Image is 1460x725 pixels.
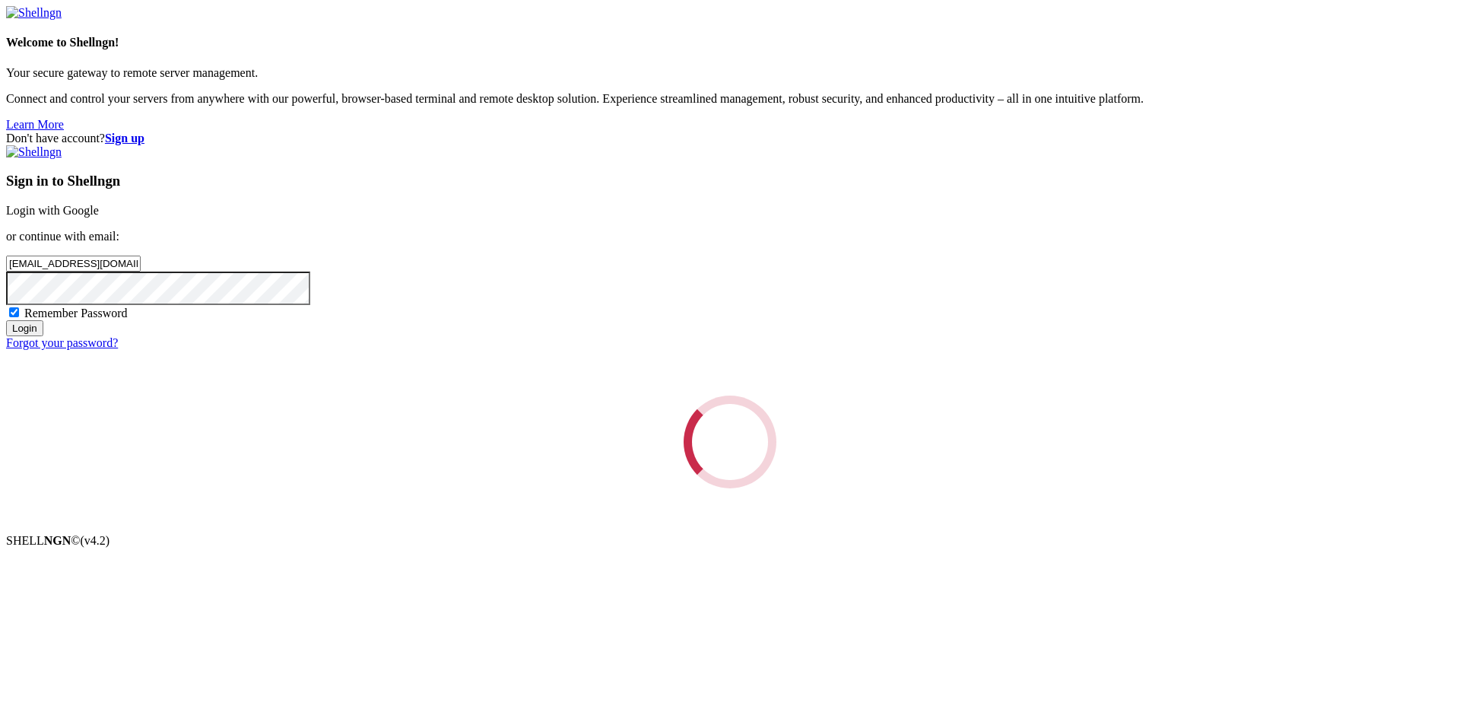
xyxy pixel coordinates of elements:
a: Login with Google [6,204,99,217]
a: Sign up [105,132,144,145]
h4: Welcome to Shellngn! [6,36,1454,49]
p: or continue with email: [6,230,1454,243]
b: NGN [44,534,71,547]
input: Email address [6,256,141,272]
img: Shellngn [6,145,62,159]
p: Connect and control your servers from anywhere with our powerful, browser-based terminal and remo... [6,92,1454,106]
p: Your secure gateway to remote server management. [6,66,1454,80]
h3: Sign in to Shellngn [6,173,1454,189]
div: Don't have account? [6,132,1454,145]
span: 4.2.0 [81,534,110,547]
a: Learn More [6,118,64,131]
input: Login [6,320,43,336]
a: Forgot your password? [6,336,118,349]
span: SHELL © [6,534,109,547]
div: Loading... [672,384,787,499]
span: Remember Password [24,307,128,320]
input: Remember Password [9,307,19,317]
img: Shellngn [6,6,62,20]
